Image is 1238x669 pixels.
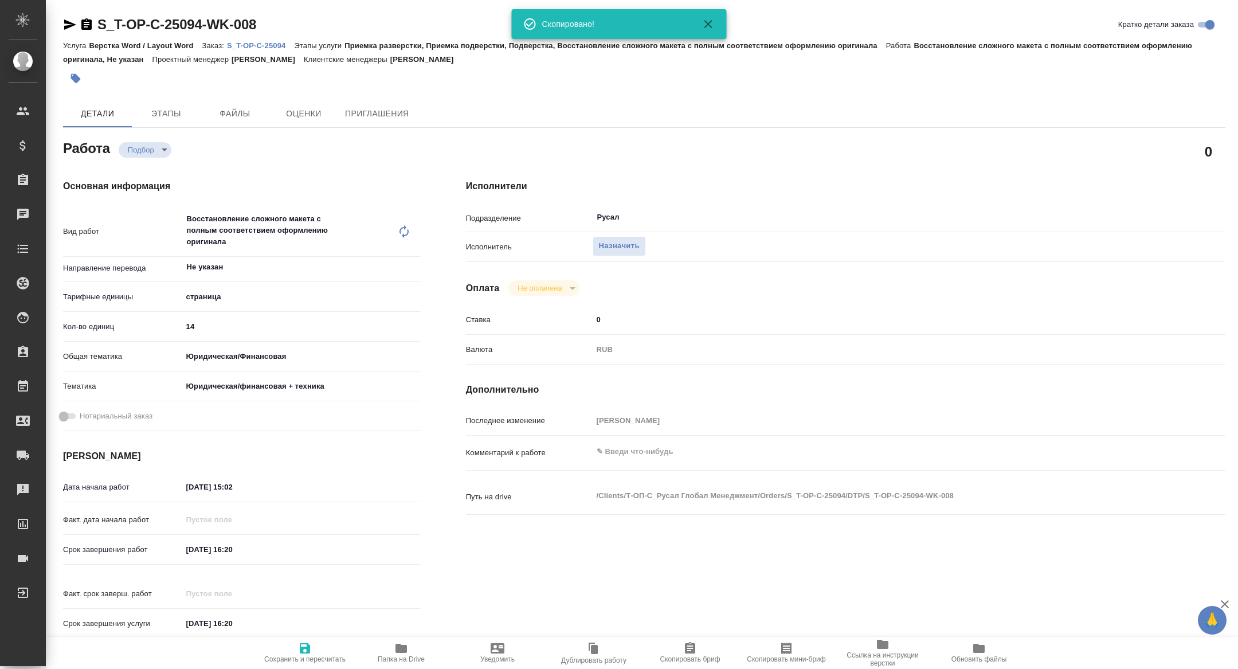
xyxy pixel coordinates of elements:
[257,637,353,669] button: Сохранить и пересчитать
[738,637,835,669] button: Скопировать мини-бриф
[63,66,88,91] button: Добавить тэг
[63,588,182,600] p: Факт. срок заверш. работ
[63,321,182,332] p: Кол-во единиц
[466,447,593,459] p: Комментарий к работе
[63,179,420,193] h4: Основная информация
[1156,216,1158,218] button: Open
[593,311,1162,328] input: ✎ Введи что-нибудь
[546,637,642,669] button: Дублировать работу
[378,655,425,663] span: Папка на Drive
[466,383,1225,397] h4: Дополнительно
[63,514,182,526] p: Факт. дата начала работ
[182,287,420,307] div: страница
[593,340,1162,359] div: RUB
[207,107,263,121] span: Файлы
[542,18,685,30] div: Скопировано!
[1202,608,1222,632] span: 🙏
[182,541,283,558] input: ✎ Введи что-нибудь
[139,107,194,121] span: Этапы
[182,377,420,396] div: Юридическая/финансовая + техника
[63,381,182,392] p: Тематика
[353,637,449,669] button: Папка на Drive
[89,41,202,50] p: Верстка Word / Layout Word
[414,266,416,268] button: Open
[344,41,886,50] p: Приемка разверстки, Приемка подверстки, Подверстка, Восстановление сложного макета с полным соотв...
[466,241,593,253] p: Исполнитель
[480,655,515,663] span: Уведомить
[345,107,409,121] span: Приглашения
[835,637,931,669] button: Ссылка на инструкции верстки
[264,655,346,663] span: Сохранить и пересчитать
[1198,606,1227,635] button: 🙏
[80,410,152,422] span: Нотариальный заказ
[642,637,738,669] button: Скопировать бриф
[227,41,294,50] p: S_T-OP-C-25094
[931,637,1027,669] button: Обновить файлы
[593,486,1162,506] textarea: /Clients/Т-ОП-С_Русал Глобал Менеджмент/Orders/S_T-OP-C-25094/DTP/S_T-OP-C-25094-WK-008
[747,655,825,663] span: Скопировать мини-бриф
[63,618,182,629] p: Срок завершения услуги
[1118,19,1194,30] span: Кратко детали заказа
[561,656,626,664] span: Дублировать работу
[466,314,593,326] p: Ставка
[466,415,593,427] p: Последнее изменение
[276,107,331,121] span: Оценки
[695,17,722,31] button: Закрыть
[304,55,390,64] p: Клиентские менеджеры
[63,449,420,463] h4: [PERSON_NAME]
[182,347,420,366] div: Юридическая/Финансовая
[466,213,593,224] p: Подразделение
[124,145,158,155] button: Подбор
[202,41,227,50] p: Заказ:
[951,655,1007,663] span: Обновить файлы
[466,179,1225,193] h4: Исполнители
[63,226,182,237] p: Вид работ
[390,55,463,64] p: [PERSON_NAME]
[886,41,914,50] p: Работа
[466,344,593,355] p: Валюта
[660,655,720,663] span: Скопировать бриф
[182,318,420,335] input: ✎ Введи что-нибудь
[80,18,93,32] button: Скопировать ссылку
[63,544,182,555] p: Срок завершения работ
[294,41,344,50] p: Этапы услуги
[182,615,283,632] input: ✎ Введи что-нибудь
[63,482,182,493] p: Дата начала работ
[182,511,283,528] input: Пустое поле
[97,17,256,32] a: S_T-OP-C-25094-WK-008
[227,40,294,50] a: S_T-OP-C-25094
[63,18,77,32] button: Скопировать ссылку для ЯМессенджера
[63,351,182,362] p: Общая тематика
[599,240,640,253] span: Назначить
[182,479,283,495] input: ✎ Введи что-нибудь
[1205,142,1212,161] h2: 0
[152,55,232,64] p: Проектный менеджер
[466,281,500,295] h4: Оплата
[182,585,283,602] input: Пустое поле
[593,412,1162,429] input: Пустое поле
[449,637,546,669] button: Уведомить
[119,142,171,158] div: Подбор
[514,283,565,293] button: Не оплачена
[63,291,182,303] p: Тарифные единицы
[593,236,646,256] button: Назначить
[508,280,579,296] div: Подбор
[466,491,593,503] p: Путь на drive
[70,107,125,121] span: Детали
[63,137,110,158] h2: Работа
[63,41,89,50] p: Услуга
[63,263,182,274] p: Направление перевода
[841,651,924,667] span: Ссылка на инструкции верстки
[232,55,304,64] p: [PERSON_NAME]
